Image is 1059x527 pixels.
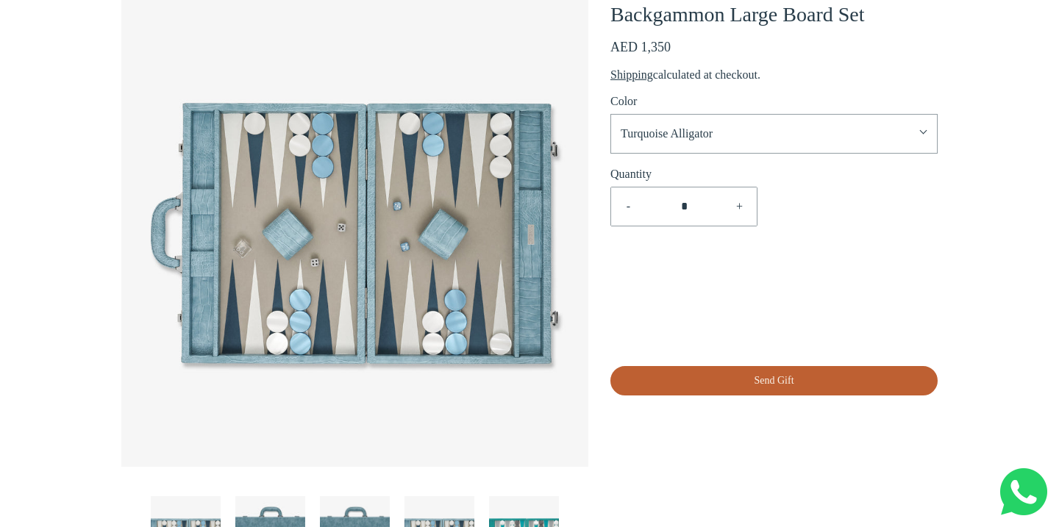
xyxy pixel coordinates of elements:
label: Quantity [610,165,757,184]
a: Shipping [610,68,653,81]
button: Increase item quantity by one [722,187,757,226]
span: AED 1,350 [610,40,671,54]
img: Whatsapp [1000,468,1047,515]
span: Turquoise Alligator [621,124,911,143]
label: Color [610,92,637,111]
button: Turquoise Alligator [610,114,938,154]
div: calculated at checkout. [610,65,938,85]
a: Send Gift [610,366,938,395]
button: Reduce item quantity by one [611,187,646,226]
